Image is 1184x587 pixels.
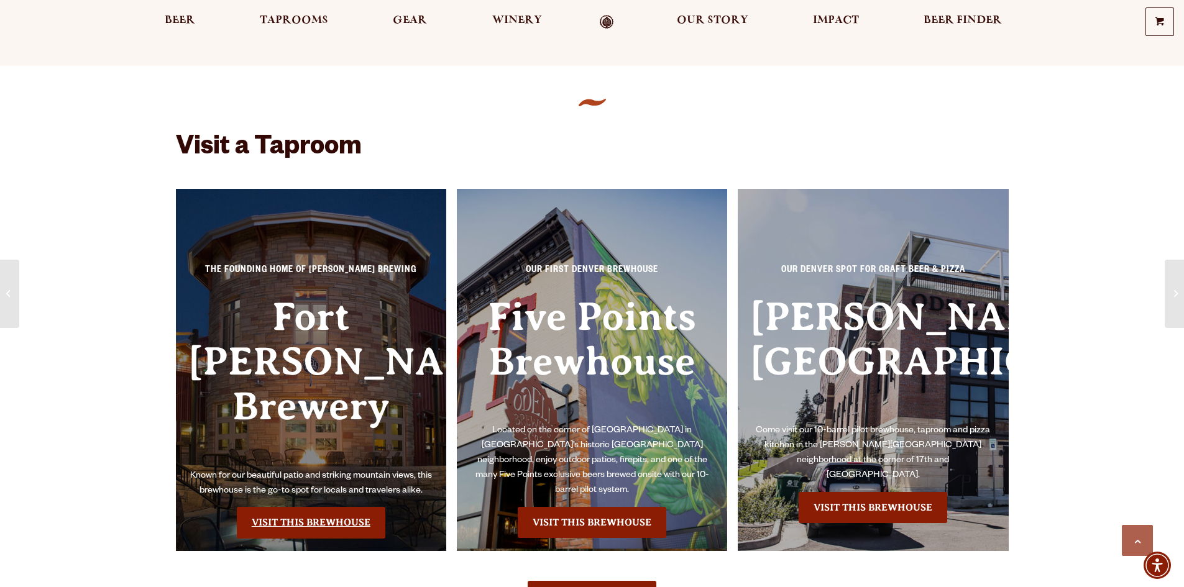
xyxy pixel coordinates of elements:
[237,507,385,538] a: Visit the Fort Collin's Brewery & Taproom
[176,134,1009,183] h2: Visit a Taproom
[385,15,435,29] a: Gear
[252,15,336,29] a: Taprooms
[393,16,427,25] span: Gear
[492,16,542,25] span: Winery
[1144,552,1171,579] div: Accessibility Menu
[677,16,748,25] span: Our Story
[924,16,1002,25] span: Beer Finder
[584,15,630,29] a: Odell Home
[188,469,434,499] p: Known for our beautiful patio and striking mountain views, this brewhouse is the go-to spot for l...
[799,492,947,523] a: Visit the Sloan’s Lake Brewhouse
[260,16,328,25] span: Taprooms
[469,424,715,498] p: Located on the corner of [GEOGRAPHIC_DATA] in [GEOGRAPHIC_DATA]’s historic [GEOGRAPHIC_DATA] neig...
[484,15,550,29] a: Winery
[813,16,859,25] span: Impact
[750,263,996,286] p: Our Denver spot for craft beer & pizza
[916,15,1010,29] a: Beer Finder
[669,15,756,29] a: Our Story
[188,294,434,469] h3: Fort [PERSON_NAME] Brewery
[750,294,996,424] h3: [PERSON_NAME][GEOGRAPHIC_DATA]
[157,15,203,29] a: Beer
[469,294,715,424] h3: Five Points Brewhouse
[165,16,195,25] span: Beer
[518,507,666,538] a: Visit the Five Points Brewhouse
[1122,525,1153,556] a: Scroll to top
[805,15,867,29] a: Impact
[188,263,434,286] p: The Founding Home of [PERSON_NAME] Brewing
[750,424,996,483] p: Come visit our 10-barrel pilot brewhouse, taproom and pizza kitchen in the [PERSON_NAME][GEOGRAPH...
[469,263,715,286] p: Our First Denver Brewhouse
